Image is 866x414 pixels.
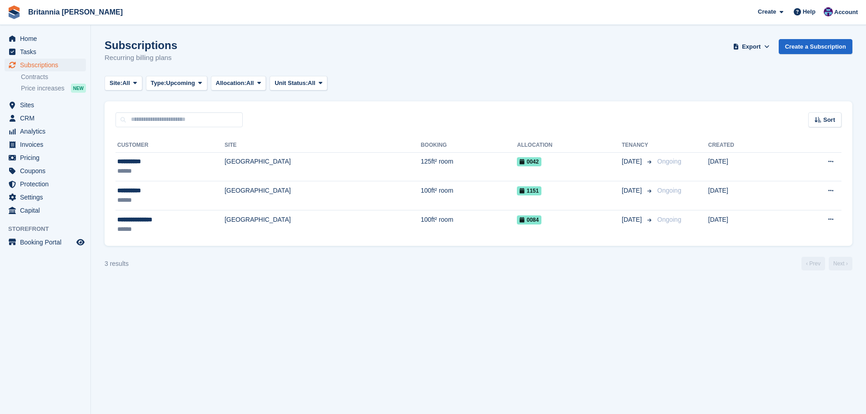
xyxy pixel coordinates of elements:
button: Export [731,39,771,54]
p: Recurring billing plans [105,53,177,63]
td: [DATE] [708,152,785,181]
span: Sites [20,99,75,111]
button: Site: All [105,76,142,91]
span: CRM [20,112,75,125]
a: menu [5,151,86,164]
a: Preview store [75,237,86,248]
th: Site [225,138,421,153]
th: Created [708,138,785,153]
span: Capital [20,204,75,217]
span: All [308,79,315,88]
span: Allocation: [216,79,246,88]
span: Coupons [20,165,75,177]
td: 100ft² room [420,181,517,210]
img: Becca Clark [824,7,833,16]
span: Subscriptions [20,59,75,71]
button: Unit Status: All [270,76,327,91]
a: menu [5,138,86,151]
a: menu [5,178,86,190]
span: Create [758,7,776,16]
span: Analytics [20,125,75,138]
th: Tenancy [622,138,654,153]
span: Account [834,8,858,17]
span: Ongoing [657,187,681,194]
span: Booking Portal [20,236,75,249]
span: All [246,79,254,88]
a: menu [5,112,86,125]
a: menu [5,59,86,71]
span: [DATE] [622,215,644,224]
a: menu [5,204,86,217]
a: Price increases NEW [21,83,86,93]
span: [DATE] [622,186,644,195]
nav: Page [800,257,854,270]
td: 125ft² room [420,152,517,181]
span: Type: [151,79,166,88]
td: [GEOGRAPHIC_DATA] [225,210,421,239]
a: Contracts [21,73,86,81]
span: Upcoming [166,79,195,88]
span: Export [742,42,761,51]
span: 1151 [517,186,541,195]
a: Previous [801,257,825,270]
td: [DATE] [708,210,785,239]
a: Next [829,257,852,270]
span: Help [803,7,816,16]
a: Britannia [PERSON_NAME] [25,5,126,20]
a: Create a Subscription [779,39,852,54]
th: Allocation [517,138,621,153]
img: stora-icon-8386f47178a22dfd0bd8f6a31ec36ba5ce8667c1dd55bd0f319d3a0aa187defe.svg [7,5,21,19]
a: menu [5,236,86,249]
a: menu [5,45,86,58]
th: Customer [115,138,225,153]
span: Pricing [20,151,75,164]
span: Home [20,32,75,45]
button: Type: Upcoming [146,76,207,91]
th: Booking [420,138,517,153]
span: Settings [20,191,75,204]
span: Ongoing [657,158,681,165]
a: menu [5,125,86,138]
span: 0042 [517,157,541,166]
span: Unit Status: [275,79,308,88]
button: Allocation: All [211,76,266,91]
span: Tasks [20,45,75,58]
span: 0084 [517,215,541,224]
td: 100ft² room [420,210,517,239]
span: Site: [110,79,122,88]
td: [GEOGRAPHIC_DATA] [225,152,421,181]
a: menu [5,32,86,45]
div: NEW [71,84,86,93]
a: menu [5,165,86,177]
span: All [122,79,130,88]
span: Storefront [8,224,90,234]
td: [DATE] [708,181,785,210]
span: Sort [823,115,835,125]
span: Protection [20,178,75,190]
span: Price increases [21,84,65,93]
a: menu [5,191,86,204]
span: Invoices [20,138,75,151]
div: 3 results [105,259,129,269]
h1: Subscriptions [105,39,177,51]
span: [DATE] [622,157,644,166]
a: menu [5,99,86,111]
span: Ongoing [657,216,681,223]
td: [GEOGRAPHIC_DATA] [225,181,421,210]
